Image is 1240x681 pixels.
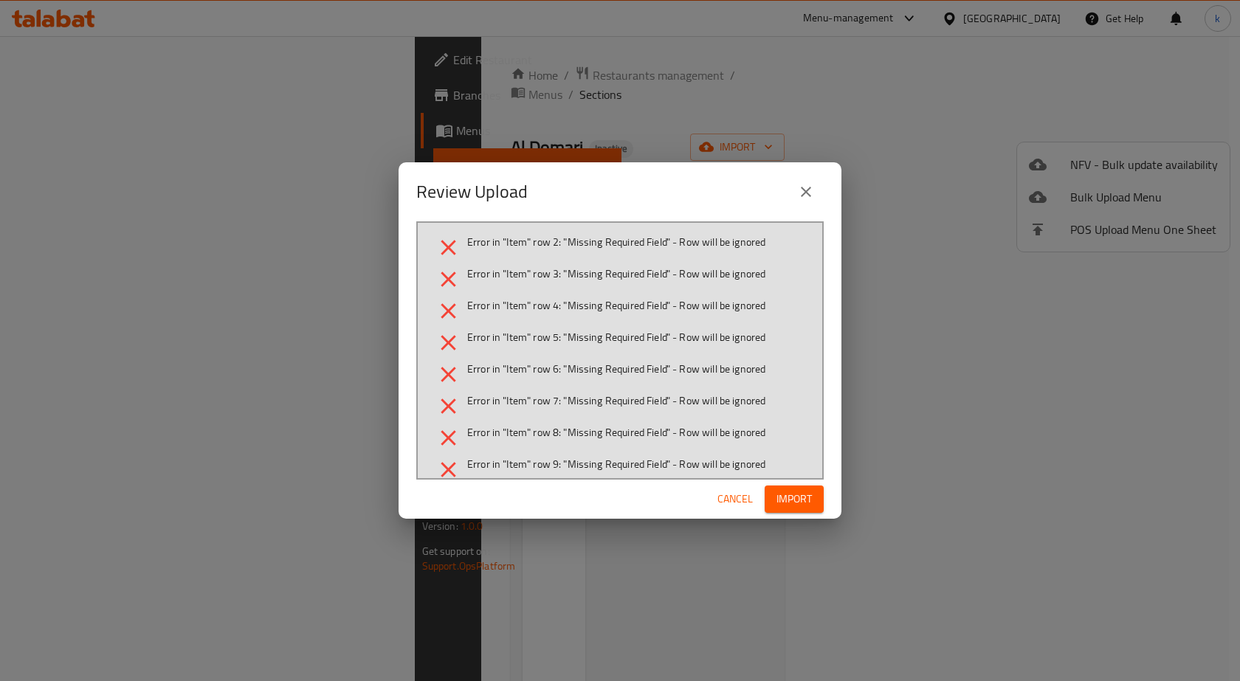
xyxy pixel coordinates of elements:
span: Cancel [717,490,753,508]
button: close [788,174,824,210]
span: Error in "Item" row 8: "Missing Required Field" - Row will be ignored [467,425,765,440]
button: Cancel [712,485,759,513]
span: Import [776,490,812,508]
span: Error in "Item" row 4: "Missing Required Field" - Row will be ignored [467,298,765,313]
span: Error in "Item" row 6: "Missing Required Field" - Row will be ignored [467,362,765,376]
button: Import [765,485,824,513]
span: Error in "Item" row 7: "Missing Required Field" - Row will be ignored [467,393,765,408]
h2: Review Upload [416,180,528,204]
span: Error in "Item" row 2: "Missing Required Field" - Row will be ignored [467,235,765,249]
span: Error in "Item" row 3: "Missing Required Field" - Row will be ignored [467,266,765,281]
span: Error in "Item" row 9: "Missing Required Field" - Row will be ignored [467,457,765,471]
span: Error in "Item" row 5: "Missing Required Field" - Row will be ignored [467,330,765,345]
